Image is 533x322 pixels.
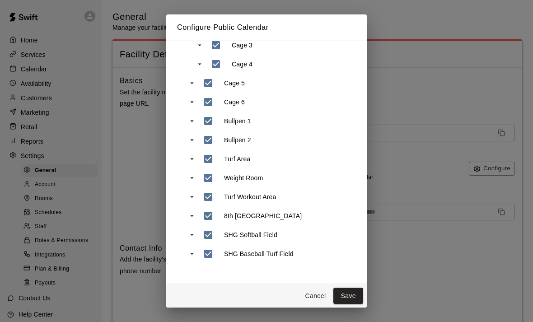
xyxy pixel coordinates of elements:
p: Turf Workout Area [224,192,276,201]
p: Bullpen 1 [224,117,251,126]
p: Cage 4 [232,60,252,69]
p: SHG Baseball Turf Field [224,249,294,258]
button: Save [333,288,363,304]
p: Cage 5 [224,79,245,88]
p: Turf Area [224,154,250,163]
button: Cancel [301,288,330,304]
p: Bullpen 2 [224,135,251,145]
p: Weight Room [224,173,263,182]
p: SHG Softball Field [224,230,277,239]
p: Cage 6 [224,98,245,107]
h2: Configure Public Calendar [166,14,367,41]
p: 8th [GEOGRAPHIC_DATA] [224,211,302,220]
p: Cage 3 [232,41,252,50]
